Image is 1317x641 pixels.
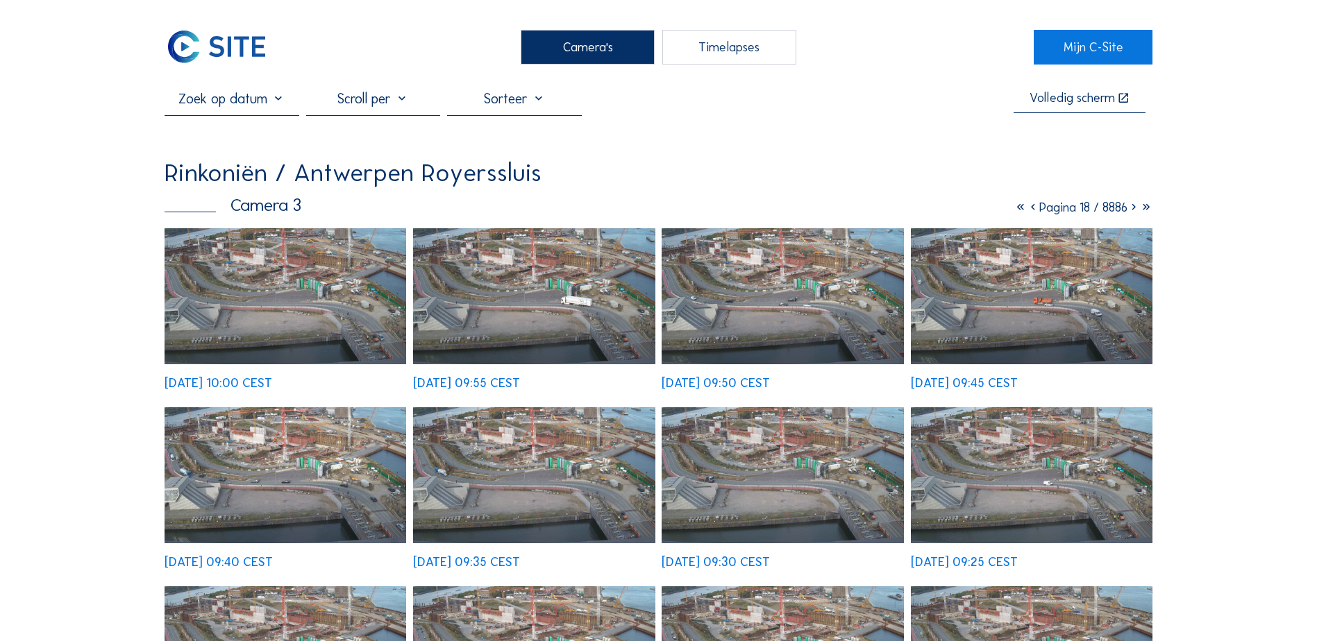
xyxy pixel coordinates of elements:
img: image_53384409 [911,407,1152,543]
div: Volledig scherm [1030,92,1115,105]
img: C-SITE Logo [165,30,268,65]
div: [DATE] 10:00 CEST [165,377,272,389]
span: Pagina 18 / 8886 [1039,200,1127,215]
div: [DATE] 09:45 CEST [911,377,1018,389]
img: image_53385106 [662,228,903,364]
div: [DATE] 09:40 CEST [165,556,273,568]
div: [DATE] 09:55 CEST [413,377,520,389]
div: Rinkoniën / Antwerpen Royerssluis [165,160,542,185]
img: image_53384722 [413,407,655,543]
img: image_53384937 [911,228,1152,364]
div: [DATE] 09:25 CEST [911,556,1018,568]
div: [DATE] 09:35 CEST [413,556,520,568]
a: C-SITE Logo [165,30,283,65]
div: Timelapses [662,30,796,65]
a: Mijn C-Site [1034,30,1152,65]
div: [DATE] 09:30 CEST [662,556,770,568]
img: image_53385440 [165,228,406,364]
div: Camera 3 [165,196,301,214]
img: image_53384884 [165,407,406,543]
img: image_53384565 [662,407,903,543]
div: [DATE] 09:50 CEST [662,377,770,389]
img: image_53385285 [413,228,655,364]
input: Zoek op datum 󰅀 [165,90,299,107]
div: Camera's [521,30,655,65]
